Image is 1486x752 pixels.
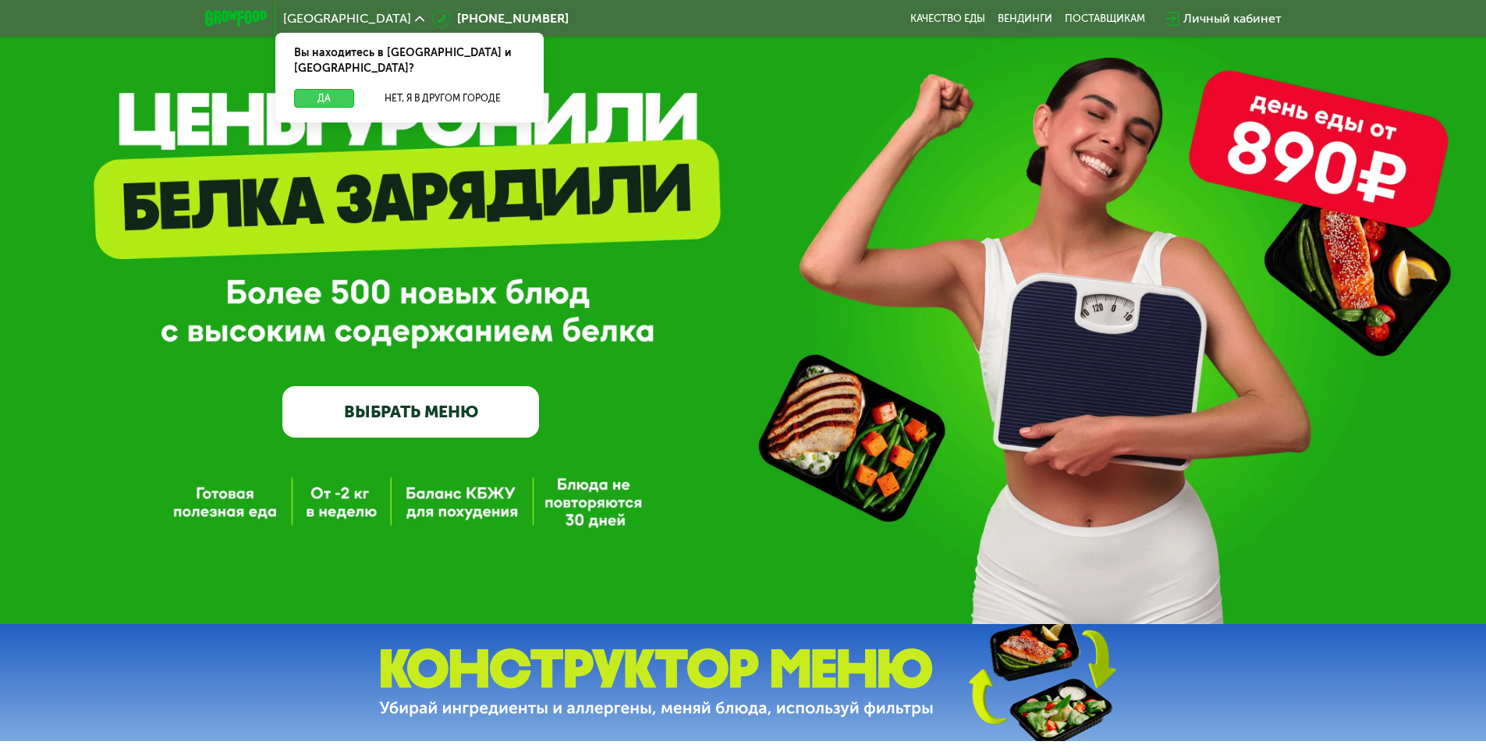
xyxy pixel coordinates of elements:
div: Личный кабинет [1183,9,1282,28]
a: Вендинги [998,12,1052,25]
div: поставщикам [1065,12,1145,25]
a: ВЫБРАТЬ МЕНЮ [282,386,539,438]
a: Качество еды [910,12,985,25]
span: [GEOGRAPHIC_DATA] [283,12,411,25]
button: Да [294,89,354,108]
button: Нет, я в другом городе [360,89,525,108]
a: [PHONE_NUMBER] [432,9,569,28]
div: Вы находитесь в [GEOGRAPHIC_DATA] и [GEOGRAPHIC_DATA]? [275,33,544,89]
